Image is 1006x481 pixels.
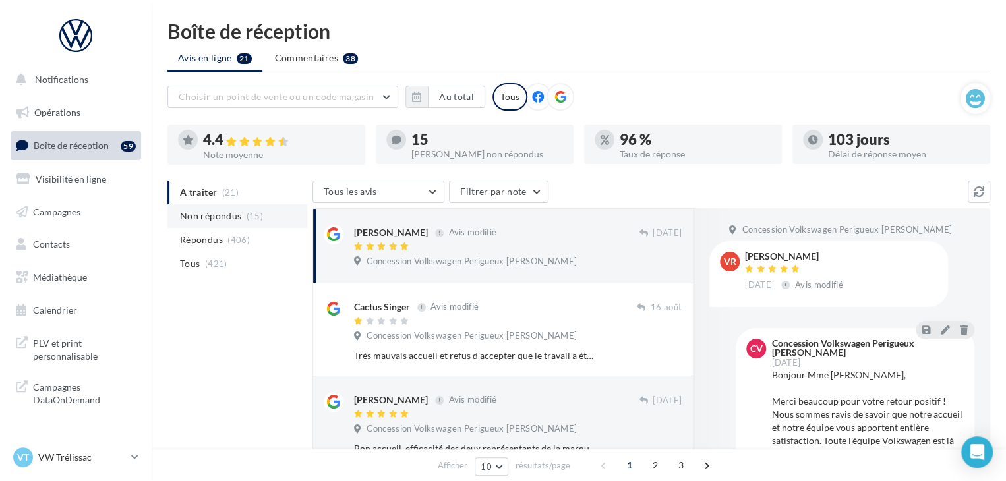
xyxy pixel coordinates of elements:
[411,132,563,147] div: 15
[742,224,952,236] span: Concession Volkswagen Perigueux [PERSON_NAME]
[275,51,338,65] span: Commentaires
[203,150,355,159] div: Note moyenne
[33,304,77,316] span: Calendrier
[961,436,993,468] div: Open Intercom Messenger
[645,455,666,476] span: 2
[449,181,548,203] button: Filtrer par note
[354,442,596,455] div: Bon accueil, efficacité des deux représentants de la marque VW. Découverte du client, engagement,...
[180,210,241,223] span: Non répondus
[34,140,109,151] span: Boîte de réception
[33,271,87,283] span: Médiathèque
[354,300,410,314] div: Cactus Singer
[828,150,980,159] div: Délai de réponse moyen
[428,86,485,108] button: Au total
[203,132,355,148] div: 4.4
[481,461,492,472] span: 10
[8,131,144,159] a: Boîte de réception59
[724,255,736,268] span: vr
[745,252,846,261] div: [PERSON_NAME]
[438,459,467,472] span: Afficher
[354,349,596,362] div: Très mauvais accueil et refus d'accepter que le travail a été mal fait... à moi de payer à nouvea...
[619,455,640,476] span: 1
[8,165,144,193] a: Visibilité en ligne
[620,150,771,159] div: Taux de réponse
[620,132,771,147] div: 96 %
[180,233,223,246] span: Répondus
[475,457,508,476] button: 10
[653,395,682,407] span: [DATE]
[8,66,138,94] button: Notifications
[448,395,496,405] span: Avis modifié
[179,91,374,102] span: Choisir un point de vente ou un code magasin
[33,239,70,250] span: Contacts
[411,150,563,159] div: [PERSON_NAME] non répondus
[205,258,227,269] span: (421)
[33,334,136,362] span: PLV et print personnalisable
[11,445,141,470] a: VT VW Trélissac
[8,198,144,226] a: Campagnes
[8,329,144,368] a: PLV et print personnalisable
[354,393,428,407] div: [PERSON_NAME]
[8,231,144,258] a: Contacts
[167,86,398,108] button: Choisir un point de vente ou un code magasin
[795,279,843,290] span: Avis modifié
[8,373,144,412] a: Campagnes DataOnDemand
[492,83,527,111] div: Tous
[38,451,126,464] p: VW Trélissac
[745,279,774,291] span: [DATE]
[367,423,577,435] span: Concession Volkswagen Perigueux [PERSON_NAME]
[167,21,990,41] div: Boîte de réception
[8,264,144,291] a: Médiathèque
[36,173,106,184] span: Visibilité en ligne
[343,53,358,64] div: 38
[448,227,496,238] span: Avis modifié
[771,339,961,357] div: Concession Volkswagen Perigueux [PERSON_NAME]
[367,330,577,342] span: Concession Volkswagen Perigueux [PERSON_NAME]
[8,297,144,324] a: Calendrier
[771,358,800,367] span: [DATE]
[312,181,444,203] button: Tous les avis
[33,378,136,407] span: Campagnes DataOnDemand
[670,455,692,476] span: 3
[750,342,763,355] span: CV
[17,451,29,464] span: VT
[367,256,577,268] span: Concession Volkswagen Perigueux [PERSON_NAME]
[247,211,263,221] span: (15)
[516,459,570,472] span: résultats/page
[227,235,250,245] span: (406)
[34,107,80,118] span: Opérations
[121,141,136,152] div: 59
[180,257,200,270] span: Tous
[828,132,980,147] div: 103 jours
[33,206,80,217] span: Campagnes
[8,99,144,127] a: Opérations
[405,86,485,108] button: Au total
[324,186,377,197] span: Tous les avis
[653,227,682,239] span: [DATE]
[35,74,88,85] span: Notifications
[651,302,682,314] span: 16 août
[354,226,428,239] div: [PERSON_NAME]
[430,302,479,312] span: Avis modifié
